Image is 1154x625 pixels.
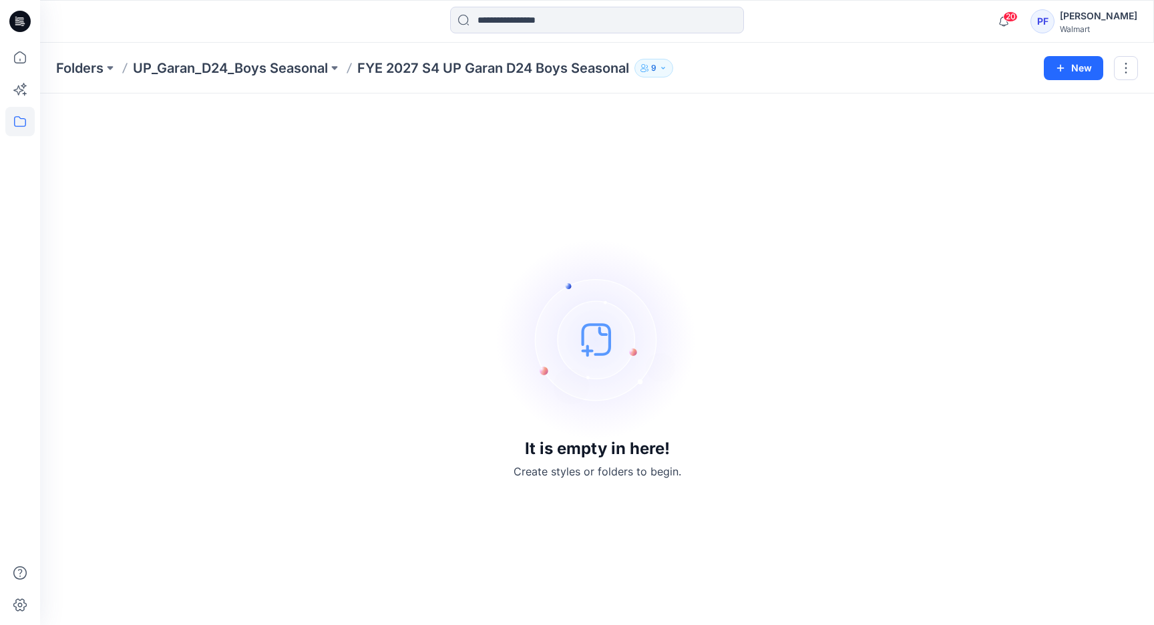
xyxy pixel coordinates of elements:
div: [PERSON_NAME] [1060,8,1137,24]
p: 9 [651,61,656,75]
div: Walmart [1060,24,1137,34]
div: PF [1030,9,1054,33]
button: 9 [634,59,673,77]
span: 20 [1003,11,1018,22]
a: Folders [56,59,104,77]
button: New [1044,56,1103,80]
h3: It is empty in here! [525,439,670,458]
a: UP_Garan_D24_Boys Seasonal [133,59,328,77]
p: Create styles or folders to begin. [514,463,681,479]
img: empty-state-image.svg [497,239,697,439]
p: FYE 2027 S4 UP Garan D24 Boys Seasonal [357,59,629,77]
